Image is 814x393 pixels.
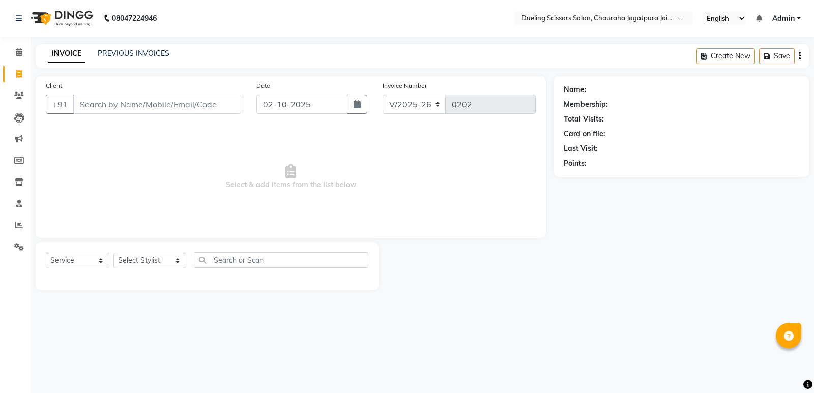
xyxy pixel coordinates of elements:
[112,4,157,33] b: 08047224946
[696,48,755,64] button: Create New
[98,49,169,58] a: PREVIOUS INVOICES
[564,129,605,139] div: Card on file:
[194,252,368,268] input: Search or Scan
[46,126,536,228] span: Select & add items from the list below
[564,99,608,110] div: Membership:
[46,81,62,90] label: Client
[771,352,804,383] iframe: chat widget
[383,81,427,90] label: Invoice Number
[256,81,270,90] label: Date
[759,48,795,64] button: Save
[48,45,85,63] a: INVOICE
[73,95,241,114] input: Search by Name/Mobile/Email/Code
[564,114,604,125] div: Total Visits:
[564,158,587,169] div: Points:
[26,4,96,33] img: logo
[772,13,795,24] span: Admin
[564,143,598,154] div: Last Visit:
[46,95,74,114] button: +91
[564,84,587,95] div: Name:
